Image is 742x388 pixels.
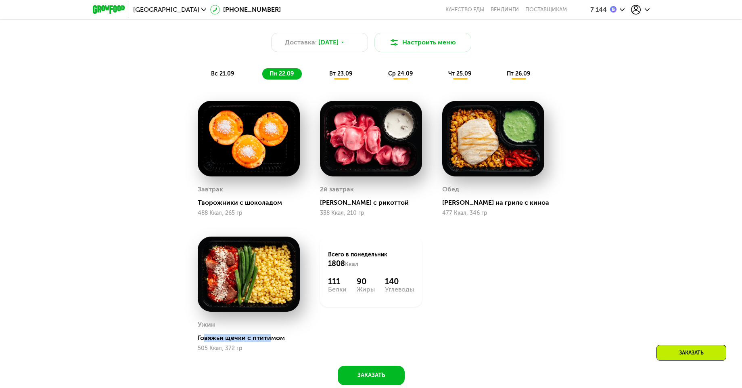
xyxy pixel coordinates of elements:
span: Ккал [345,261,358,268]
span: [GEOGRAPHIC_DATA] [133,6,199,13]
span: пт 26.09 [507,70,530,77]
div: Жиры [357,286,375,293]
a: Вендинги [491,6,519,13]
div: 90 [357,277,375,286]
div: Творожники с шоколадом [198,199,306,207]
span: чт 25.09 [448,70,471,77]
span: [DATE] [318,38,339,47]
div: Заказать [656,345,726,361]
button: Заказать [338,366,405,385]
div: 488 Ккал, 265 гр [198,210,300,216]
div: Завтрак [198,183,223,195]
div: [PERSON_NAME] с рикоттой [320,199,428,207]
span: вт 23.09 [329,70,352,77]
div: Белки [328,286,347,293]
button: Настроить меню [374,33,471,52]
span: пн 22.09 [270,70,294,77]
div: 140 [385,277,414,286]
div: 338 Ккал, 210 гр [320,210,422,216]
div: Говяжьи щечки с птитимом [198,334,306,342]
div: 477 Ккал, 346 гр [442,210,544,216]
span: вс 21.09 [211,70,234,77]
div: 7 144 [590,6,607,13]
div: 111 [328,277,347,286]
a: Качество еды [445,6,484,13]
div: Углеводы [385,286,414,293]
div: Обед [442,183,459,195]
span: Доставка: [285,38,317,47]
div: 505 Ккал, 372 гр [198,345,300,352]
span: 1808 [328,259,345,268]
div: поставщикам [525,6,567,13]
div: 2й завтрак [320,183,354,195]
div: Всего в понедельник [328,251,414,268]
div: Ужин [198,319,215,331]
div: [PERSON_NAME] на гриле с киноа [442,199,551,207]
span: ср 24.09 [388,70,413,77]
a: [PHONE_NUMBER] [210,5,281,15]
